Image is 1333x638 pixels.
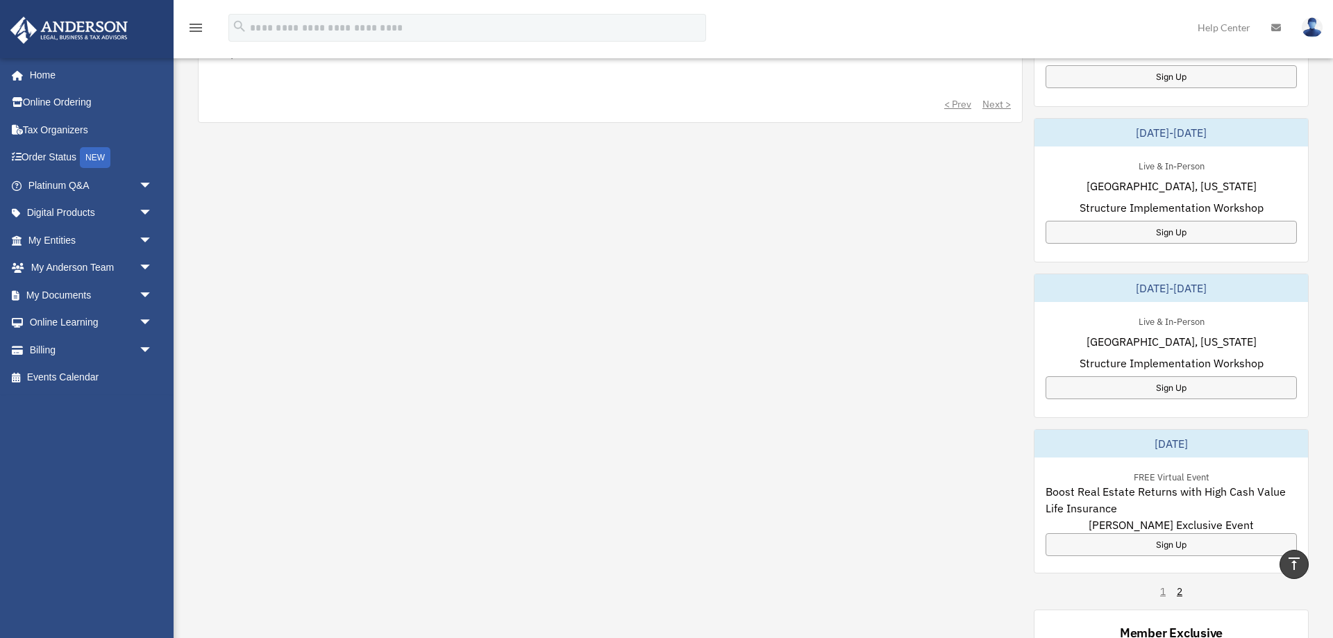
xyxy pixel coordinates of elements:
[10,364,174,392] a: Events Calendar
[10,226,174,254] a: My Entitiesarrow_drop_down
[1127,158,1216,172] div: Live & In-Person
[139,254,167,283] span: arrow_drop_down
[1046,65,1297,88] a: Sign Up
[10,336,174,364] a: Billingarrow_drop_down
[1046,376,1297,399] a: Sign Up
[1046,483,1297,517] span: Boost Real Estate Returns with High Cash Value Life Insurance
[10,171,174,199] a: Platinum Q&Aarrow_drop_down
[10,199,174,227] a: Digital Productsarrow_drop_down
[1034,274,1308,302] div: [DATE]-[DATE]
[1089,517,1254,533] span: [PERSON_NAME] Exclusive Event
[10,144,174,172] a: Order StatusNEW
[1280,550,1309,579] a: vertical_align_top
[1127,313,1216,328] div: Live & In-Person
[1046,221,1297,244] a: Sign Up
[1087,178,1257,194] span: [GEOGRAPHIC_DATA], [US_STATE]
[10,61,167,89] a: Home
[1302,17,1323,37] img: User Pic
[10,309,174,337] a: Online Learningarrow_drop_down
[187,19,204,36] i: menu
[187,24,204,36] a: menu
[1080,199,1264,216] span: Structure Implementation Workshop
[1286,555,1302,572] i: vertical_align_top
[1080,355,1264,371] span: Structure Implementation Workshop
[1123,469,1221,483] div: FREE Virtual Event
[232,19,247,34] i: search
[1034,119,1308,146] div: [DATE]-[DATE]
[80,147,110,168] div: NEW
[139,336,167,364] span: arrow_drop_down
[10,116,174,144] a: Tax Organizers
[10,281,174,309] a: My Documentsarrow_drop_down
[139,199,167,228] span: arrow_drop_down
[6,17,132,44] img: Anderson Advisors Platinum Portal
[139,171,167,200] span: arrow_drop_down
[139,281,167,310] span: arrow_drop_down
[1177,585,1182,598] a: 2
[1034,430,1308,457] div: [DATE]
[10,89,174,117] a: Online Ordering
[139,309,167,337] span: arrow_drop_down
[1087,333,1257,350] span: [GEOGRAPHIC_DATA], [US_STATE]
[139,226,167,255] span: arrow_drop_down
[1046,533,1297,556] a: Sign Up
[10,254,174,282] a: My Anderson Teamarrow_drop_down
